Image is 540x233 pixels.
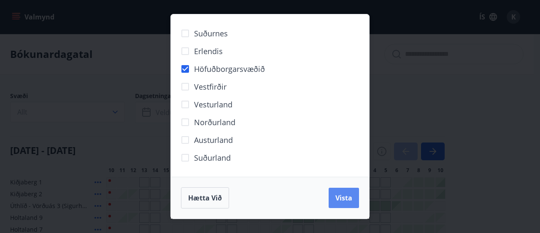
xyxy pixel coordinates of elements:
[194,46,223,57] span: Erlendis
[194,63,265,74] span: Höfuðborgarsvæðið
[335,193,352,203] span: Vista
[194,28,228,39] span: Suðurnes
[194,99,232,110] span: Vesturland
[194,117,235,128] span: Norðurland
[194,81,227,92] span: Vestfirðir
[194,152,231,163] span: Suðurland
[194,134,233,145] span: Austurland
[181,187,229,208] button: Hætta við
[329,188,359,208] button: Vista
[188,193,222,203] span: Hætta við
